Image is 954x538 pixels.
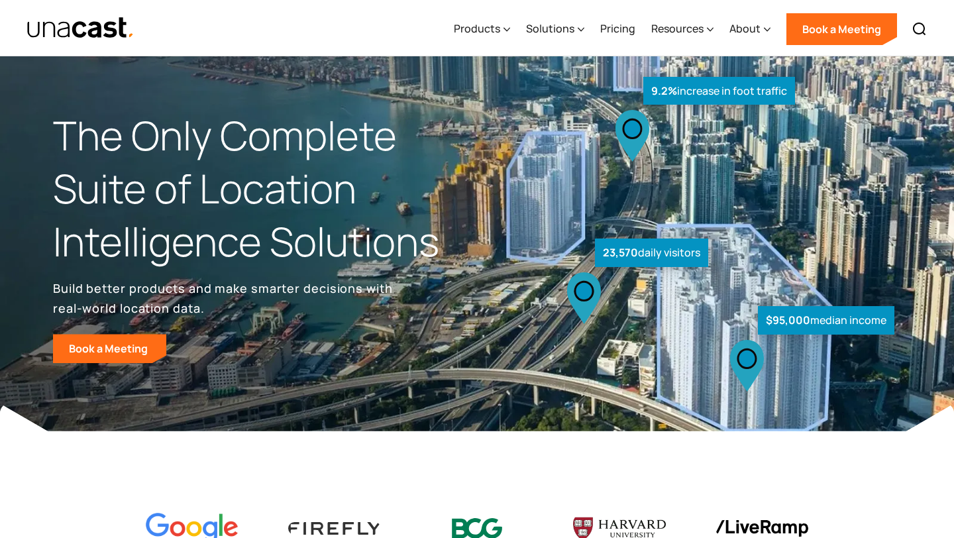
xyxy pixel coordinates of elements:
[454,21,500,36] div: Products
[603,245,638,260] strong: 23,570
[288,522,381,535] img: Firefly Advertising logo
[595,239,708,267] div: daily visitors
[912,21,927,37] img: Search icon
[651,2,714,56] div: Resources
[526,2,584,56] div: Solutions
[53,109,477,268] h1: The Only Complete Suite of Location Intelligence Solutions
[651,21,704,36] div: Resources
[651,83,677,98] strong: 9.2%
[729,2,770,56] div: About
[766,313,810,327] strong: $95,000
[600,2,635,56] a: Pricing
[526,21,574,36] div: Solutions
[26,17,134,40] img: Unacast text logo
[786,13,897,45] a: Book a Meeting
[715,520,808,537] img: liveramp logo
[26,17,134,40] a: home
[53,334,166,363] a: Book a Meeting
[53,278,397,318] p: Build better products and make smarter decisions with real-world location data.
[643,77,795,105] div: increase in foot traffic
[729,21,761,36] div: About
[454,2,510,56] div: Products
[758,306,894,335] div: median income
